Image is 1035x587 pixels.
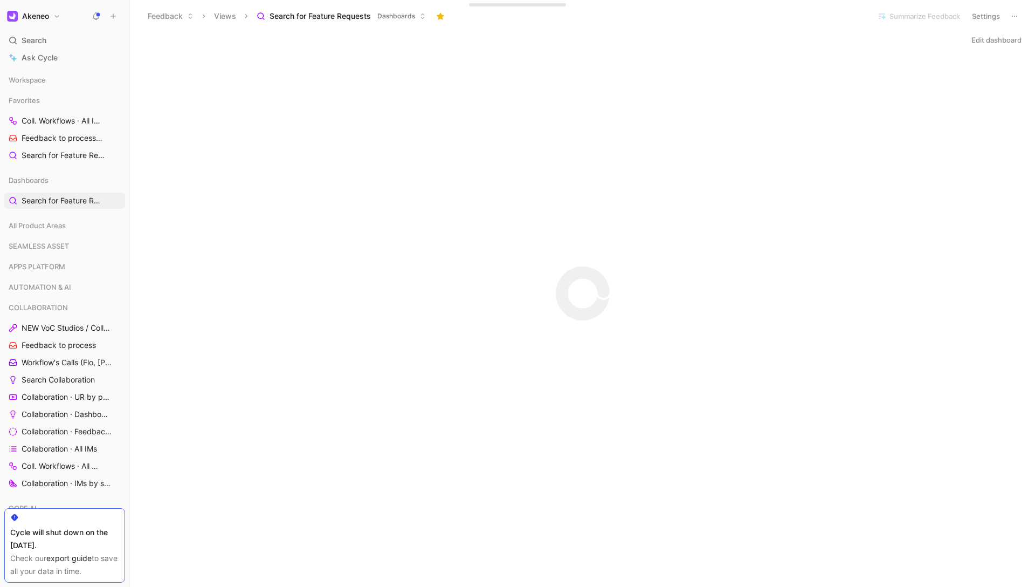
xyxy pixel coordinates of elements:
button: Views [209,8,241,24]
span: Workflow's Calls (Flo, [PERSON_NAME], [PERSON_NAME]) [22,357,116,368]
span: Coll. Workflows · All IMs [22,115,107,127]
span: CORE AI [9,503,37,514]
button: Summarize Feedback [873,9,965,24]
span: COLLABORATION [9,302,68,313]
button: Search for Feature RequestsDashboards [252,8,431,24]
a: Feedback to process [4,337,125,353]
a: Workflow's Calls (Flo, [PERSON_NAME], [PERSON_NAME]) [4,354,125,371]
a: Search for Feature Requests [4,193,125,209]
div: APPS PLATFORM [4,258,125,275]
div: All Product Areas [4,217,125,234]
span: Favorites [9,95,40,106]
div: APPS PLATFORM [4,258,125,278]
span: Search for Feature Requests [22,150,106,161]
div: All Product Areas [4,217,125,237]
a: Collaboration · Feedback by source [4,424,125,440]
img: Akeneo [7,11,18,22]
span: Collaboration · All IMs [22,443,97,454]
div: COLLABORATION [4,299,125,316]
span: NEW VoC Studios / Collaboration [22,323,112,333]
a: Coll. Workflows · All IMs [4,458,125,474]
span: SEAMLESS ASSET [9,241,69,251]
span: Collaboration · IMs by status [22,478,111,489]
a: Search for Feature Requests [4,147,125,163]
span: Coll. Workflows · All IMs [22,461,99,472]
button: Settings [967,9,1005,24]
span: All Product Areas [9,220,66,231]
a: Coll. Workflows · All IMs [4,113,125,129]
div: CORE AI [4,500,125,516]
span: Feedback to process [22,133,106,144]
a: Collaboration · All IMs [4,441,125,457]
button: Edit dashboard [967,32,1026,47]
span: Workspace [9,74,46,85]
a: Collaboration · IMs by status [4,475,125,492]
span: Search Collaboration [22,374,95,385]
div: AUTOMATION & AI [4,279,125,295]
div: Dashboards [4,172,125,188]
div: SEAMLESS ASSET [4,238,125,257]
span: APPS PLATFORM [9,261,65,272]
span: Collaboration · Dashboard [22,409,111,420]
span: Search for Feature Requests [270,11,371,22]
div: CORE AI [4,500,125,520]
a: Collaboration · UR by project [4,389,125,405]
span: AUTOMATION & AI [9,282,71,292]
div: AUTOMATION & AI [4,279,125,298]
span: Search [22,34,46,47]
a: NEW VoC Studios / Collaboration [4,320,125,336]
span: Dashboards [9,175,49,186]
a: Ask Cycle [4,50,125,66]
div: Cycle will shut down on the [DATE]. [10,526,119,552]
h1: Akeneo [22,11,49,21]
a: Feedback to processCOLLABORATION [4,130,125,146]
a: Search Collaboration [4,372,125,388]
a: Collaboration · Dashboard [4,406,125,422]
a: export guide [46,554,92,563]
div: Workspace [4,72,125,88]
div: COLLABORATIONNEW VoC Studios / CollaborationFeedback to processWorkflow's Calls (Flo, [PERSON_NAM... [4,299,125,492]
button: AkeneoAkeneo [4,9,63,24]
span: Collaboration · Feedback by source [22,426,113,437]
div: Search [4,32,125,49]
div: SEAMLESS ASSET [4,238,125,254]
span: Feedback to process [22,340,96,351]
div: Check our to save all your data in time. [10,552,119,578]
button: Feedback [143,8,198,24]
span: Search for Feature Requests [22,195,102,206]
div: DashboardsSearch for Feature Requests [4,172,125,209]
span: Ask Cycle [22,51,58,64]
span: Dashboards [377,11,415,22]
span: Collaboration · UR by project [22,392,111,402]
div: Favorites [4,92,125,108]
